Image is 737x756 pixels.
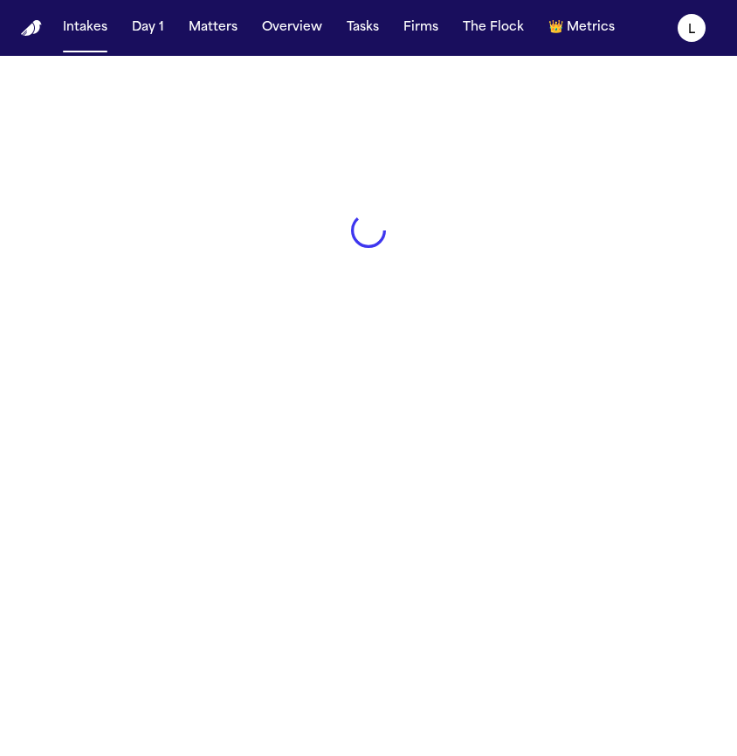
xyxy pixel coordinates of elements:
[548,19,563,37] span: crown
[255,12,329,44] button: Overview
[182,12,245,44] button: Matters
[340,12,386,44] button: Tasks
[21,20,42,37] a: Home
[688,24,695,36] text: L
[396,12,445,44] button: Firms
[456,12,531,44] button: The Flock
[21,20,42,37] img: Finch Logo
[567,19,615,37] span: Metrics
[125,12,171,44] button: Day 1
[56,12,114,44] button: Intakes
[541,12,622,44] button: crownMetrics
